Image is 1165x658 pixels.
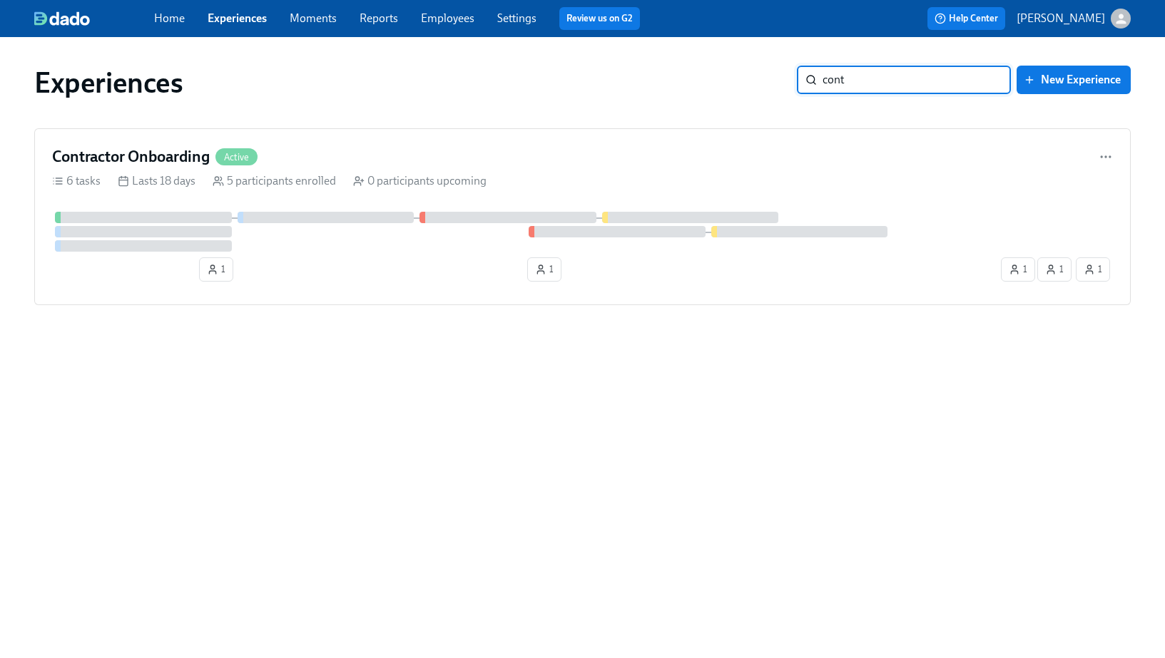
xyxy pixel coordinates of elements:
a: dado [34,11,154,26]
input: Search by name [823,66,1011,94]
button: 1 [1076,257,1110,282]
a: Review us on G2 [566,11,633,26]
span: 1 [1084,262,1102,277]
a: Moments [290,11,337,25]
p: [PERSON_NAME] [1017,11,1105,26]
div: Lasts 18 days [118,173,195,189]
div: 0 participants upcoming [353,173,487,189]
a: Settings [497,11,536,25]
button: 1 [1037,257,1072,282]
a: Home [154,11,185,25]
div: 5 participants enrolled [213,173,336,189]
span: New Experience [1027,73,1121,87]
span: 1 [1009,262,1027,277]
a: Experiences [208,11,267,25]
button: Review us on G2 [559,7,640,30]
span: Active [215,152,258,163]
img: dado [34,11,90,26]
button: New Experience [1017,66,1131,94]
div: 6 tasks [52,173,101,189]
span: 1 [535,262,554,277]
h1: Experiences [34,66,183,100]
button: 1 [527,257,561,282]
span: 1 [207,262,225,277]
span: Help Center [935,11,998,26]
a: Reports [360,11,398,25]
button: Help Center [927,7,1005,30]
button: 1 [199,257,233,282]
a: Contractor OnboardingActive6 tasks Lasts 18 days 5 participants enrolled 0 participants upcoming ... [34,128,1131,305]
button: 1 [1001,257,1035,282]
span: 1 [1045,262,1064,277]
h4: Contractor Onboarding [52,146,210,168]
button: [PERSON_NAME] [1017,9,1131,29]
a: Employees [421,11,474,25]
